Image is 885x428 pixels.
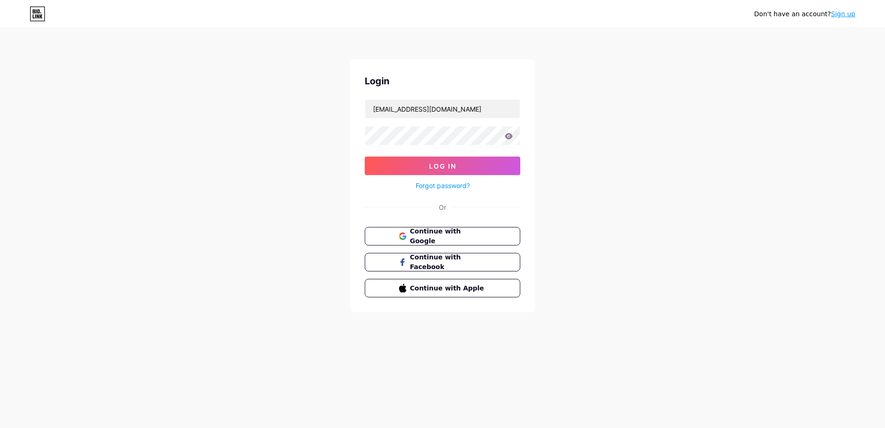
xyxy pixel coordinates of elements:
button: Continue with Google [365,227,520,245]
span: Continue with Facebook [410,252,486,272]
a: Sign up [831,10,855,18]
span: Continue with Apple [410,283,486,293]
a: Forgot password? [416,181,470,190]
span: Log In [429,162,456,170]
div: Don't have an account? [754,9,855,19]
button: Continue with Apple [365,279,520,297]
span: Continue with Google [410,227,486,246]
div: Login [365,74,520,88]
input: Username [365,100,520,118]
button: Continue with Facebook [365,253,520,271]
button: Log In [365,157,520,175]
div: Or [439,202,446,212]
